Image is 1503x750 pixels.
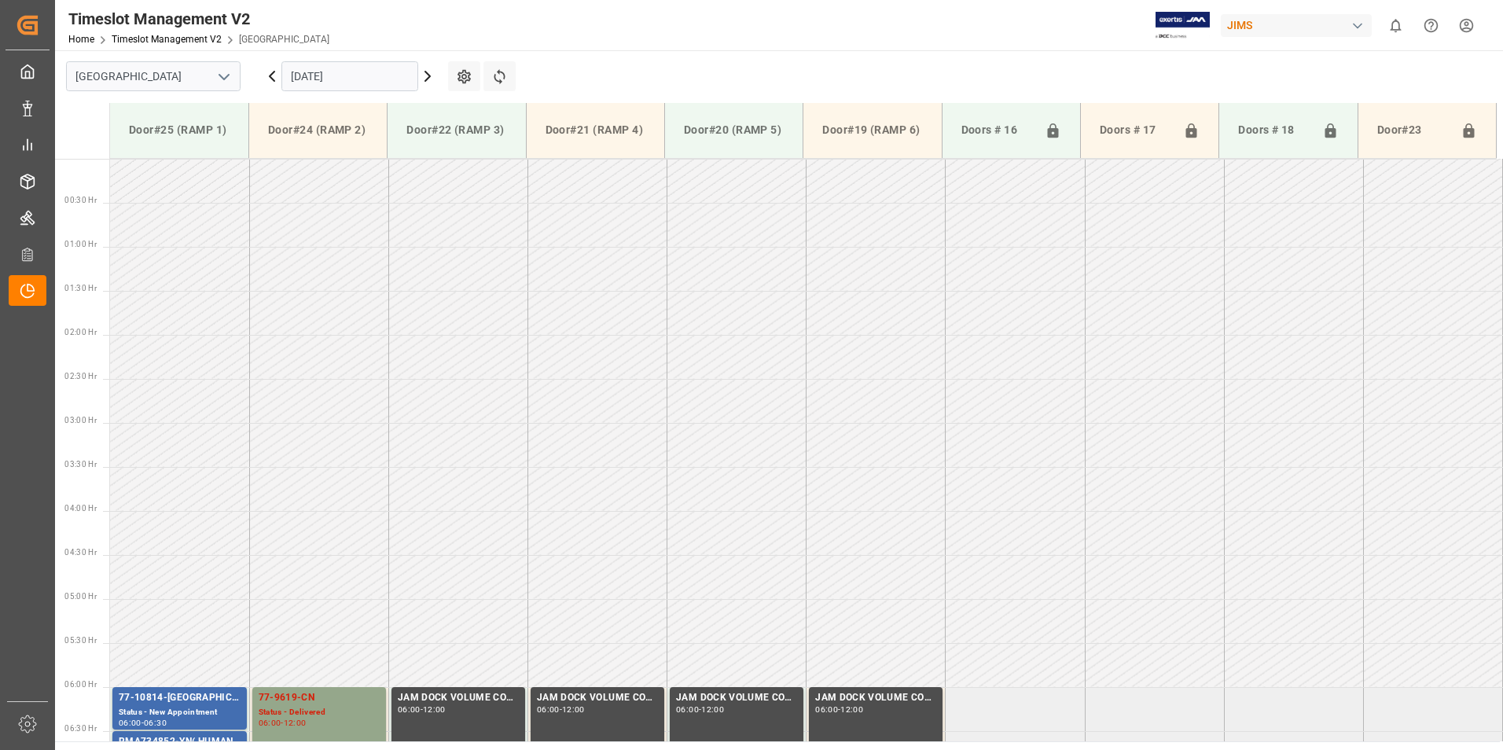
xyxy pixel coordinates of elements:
[64,504,97,513] span: 04:00 Hr
[1413,8,1449,43] button: Help Center
[64,460,97,469] span: 03:30 Hr
[112,34,222,45] a: Timeslot Management V2
[259,719,281,726] div: 06:00
[119,734,241,750] div: RMA734852-YN( HUMAN TOUCH CHAIR)
[560,706,562,713] div: -
[816,116,928,145] div: Door#19 (RAMP 6)
[68,7,329,31] div: Timeslot Management V2
[1093,116,1177,145] div: Doors # 17
[421,706,423,713] div: -
[400,116,513,145] div: Door#22 (RAMP 3)
[66,61,241,91] input: Type to search/select
[259,706,380,719] div: Status - Delivered
[64,724,97,733] span: 06:30 Hr
[838,706,840,713] div: -
[119,706,241,719] div: Status - New Appointment
[64,240,97,248] span: 01:00 Hr
[815,690,936,706] div: JAM DOCK VOLUME CONTROL
[64,372,97,381] span: 02:30 Hr
[64,328,97,336] span: 02:00 Hr
[676,706,699,713] div: 06:00
[1221,14,1372,37] div: JIMS
[284,719,307,726] div: 12:00
[423,706,446,713] div: 12:00
[1221,10,1378,40] button: JIMS
[398,690,519,706] div: JAM DOCK VOLUME CONTROL
[676,690,797,706] div: JAM DOCK VOLUME CONTROL
[815,706,838,713] div: 06:00
[64,196,97,204] span: 00:30 Hr
[539,116,652,145] div: Door#21 (RAMP 4)
[64,548,97,557] span: 04:30 Hr
[68,34,94,45] a: Home
[699,706,701,713] div: -
[1371,116,1454,145] div: Door#23
[398,706,421,713] div: 06:00
[840,706,863,713] div: 12:00
[259,690,380,706] div: 77-9619-CN
[64,284,97,292] span: 01:30 Hr
[119,719,141,726] div: 06:00
[1378,8,1413,43] button: show 0 new notifications
[211,64,235,89] button: open menu
[1156,12,1210,39] img: Exertis%20JAM%20-%20Email%20Logo.jpg_1722504956.jpg
[1232,116,1315,145] div: Doors # 18
[262,116,374,145] div: Door#24 (RAMP 2)
[281,719,283,726] div: -
[144,719,167,726] div: 06:30
[64,680,97,689] span: 06:00 Hr
[701,706,724,713] div: 12:00
[64,592,97,601] span: 05:00 Hr
[537,690,658,706] div: JAM DOCK VOLUME CONTROL
[537,706,560,713] div: 06:00
[562,706,585,713] div: 12:00
[64,636,97,645] span: 05:30 Hr
[123,116,236,145] div: Door#25 (RAMP 1)
[955,116,1038,145] div: Doors # 16
[141,719,144,726] div: -
[678,116,790,145] div: Door#20 (RAMP 5)
[281,61,418,91] input: DD.MM.YYYY
[119,690,241,706] div: 77-10814-[GEOGRAPHIC_DATA]
[64,416,97,425] span: 03:00 Hr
